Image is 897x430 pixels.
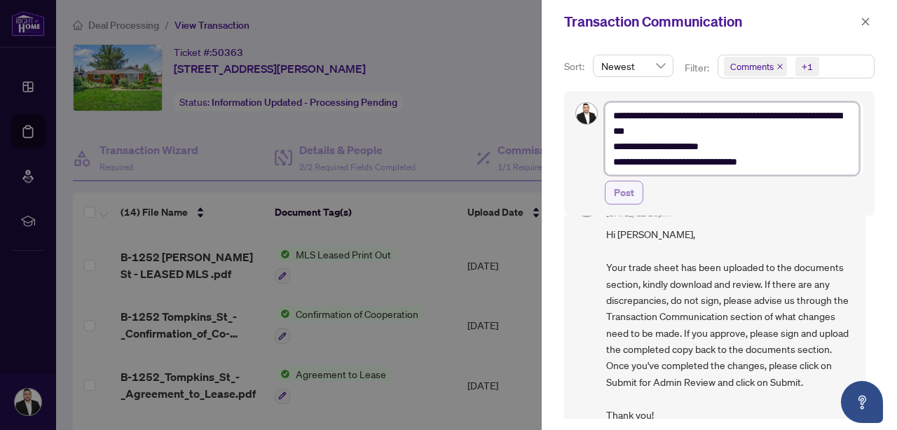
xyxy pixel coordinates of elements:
div: +1 [802,60,813,74]
span: Post [614,181,634,204]
span: Comments [730,60,774,74]
span: close [861,17,870,27]
button: Post [605,181,643,204]
img: Profile Icon [576,103,597,124]
span: Hi [PERSON_NAME], Your trade sheet has been uploaded to the documents section, kindly download an... [606,226,855,423]
p: Filter: [685,60,711,76]
span: Comments [724,57,787,76]
span: Newest [601,55,665,76]
button: Open asap [841,381,883,423]
span: close [776,63,783,70]
p: Sort: [564,59,587,74]
div: Transaction Communication [564,11,856,32]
